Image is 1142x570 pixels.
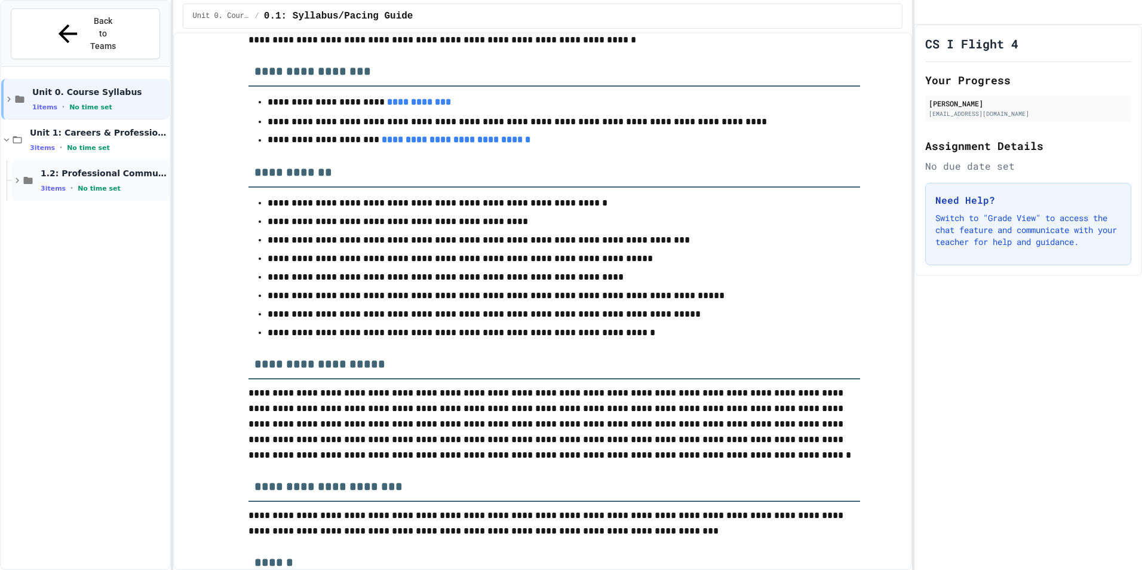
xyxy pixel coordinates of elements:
span: No time set [78,185,121,192]
div: No due date set [925,159,1131,173]
span: • [60,143,62,152]
h2: Assignment Details [925,137,1131,154]
span: Back to Teams [89,15,117,53]
h2: Your Progress [925,72,1131,88]
span: No time set [69,103,112,111]
button: Back to Teams [11,8,160,59]
div: [EMAIL_ADDRESS][DOMAIN_NAME] [929,109,1128,118]
span: Unit 1: Careers & Professionalism [30,127,167,138]
span: 3 items [30,144,55,152]
span: 3 items [41,185,66,192]
span: 1 items [32,103,57,111]
span: No time set [67,144,110,152]
h3: Need Help? [935,193,1121,207]
span: 0.1: Syllabus/Pacing Guide [264,9,413,23]
span: • [62,102,65,112]
span: Unit 0. Course Syllabus [193,11,250,21]
span: / [255,11,259,21]
span: Unit 0. Course Syllabus [32,87,167,97]
p: Switch to "Grade View" to access the chat feature and communicate with your teacher for help and ... [935,212,1121,248]
div: [PERSON_NAME] [929,98,1128,109]
span: 1.2: Professional Communication [41,168,167,179]
span: • [70,183,73,193]
h1: CS I Flight 4 [925,35,1018,52]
